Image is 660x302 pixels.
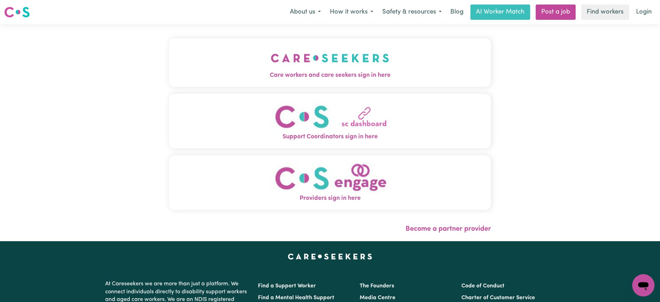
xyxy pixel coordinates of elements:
a: Media Centre [360,295,395,301]
button: How it works [325,5,378,19]
span: Support Coordinators sign in here [169,132,491,141]
button: About us [285,5,325,19]
a: Careseekers home page [288,254,372,259]
button: Support Coordinators sign in here [169,94,491,148]
a: Careseekers logo [4,4,30,20]
a: Charter of Customer Service [461,295,535,301]
a: Blog [446,5,468,20]
a: Become a partner provider [406,226,491,232]
span: Providers sign in here [169,194,491,203]
iframe: Button to launch messaging window [632,274,654,296]
button: Safety & resources [378,5,446,19]
span: Care workers and care seekers sign in here [169,71,491,80]
button: Providers sign in here [169,155,491,210]
button: Care workers and care seekers sign in here [169,38,491,87]
a: Post a job [536,5,576,20]
a: The Founders [360,283,394,289]
a: AI Worker Match [470,5,530,20]
img: Careseekers logo [4,6,30,18]
a: Login [632,5,656,20]
a: Code of Conduct [461,283,504,289]
a: Find a Support Worker [258,283,316,289]
a: Find workers [581,5,629,20]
